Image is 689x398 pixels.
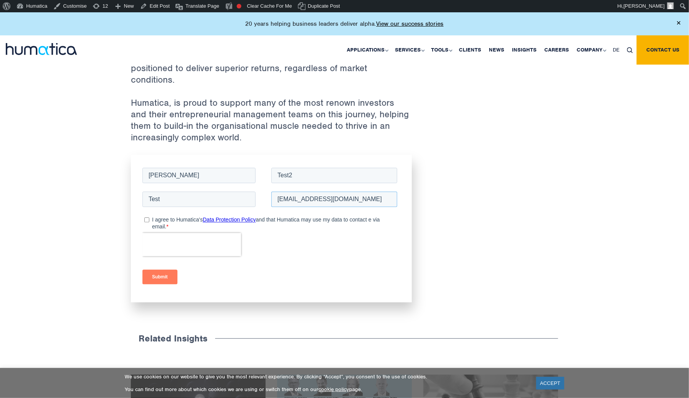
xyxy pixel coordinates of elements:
[508,35,540,65] a: Insights
[142,166,400,291] iframe: Form 0
[573,35,609,65] a: Company
[627,47,633,53] img: search_icon
[455,35,485,65] a: Clients
[485,35,508,65] a: News
[6,43,77,55] img: logo
[343,35,391,65] a: Applications
[609,35,623,65] a: DE
[131,325,215,352] h3: Related Insights
[613,47,619,53] span: DE
[540,35,573,65] a: Careers
[637,35,689,65] a: Contact us
[246,20,444,28] p: 20 years helping business leaders deliver alpha.
[376,20,444,28] a: View our success stories
[318,386,349,393] a: cookie policy
[125,386,527,393] p: You can find out more about which cookies we are using or switch them off on our page.
[131,97,409,143] span: Humatica, is proud to support many of the most renown investors and their entrepreneurial managem...
[536,377,564,390] a: ACCEPT
[427,35,455,65] a: Tools
[237,4,241,8] div: Focus keyphrase not set
[391,35,427,65] a: Services
[125,373,527,380] p: We use cookies on our website to give you the most relevant experience. By clicking “Accept”, you...
[624,3,665,9] span: [PERSON_NAME]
